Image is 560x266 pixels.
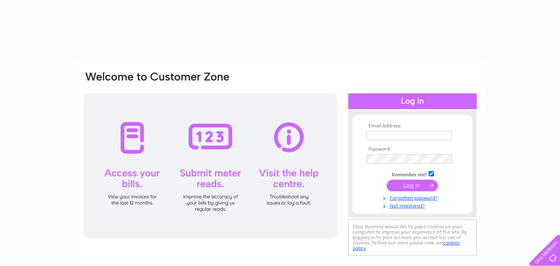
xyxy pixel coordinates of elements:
[364,146,461,152] th: Password:
[366,193,461,201] a: Forgotten password?
[366,201,461,209] a: Not registered?
[364,123,461,129] th: Email Address:
[364,170,461,178] td: Remember me?
[387,180,438,191] input: Submit
[348,220,477,256] div: Clear Business would like to place cookies on your computer to improve your experience of the sit...
[353,240,460,251] a: cookies policy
